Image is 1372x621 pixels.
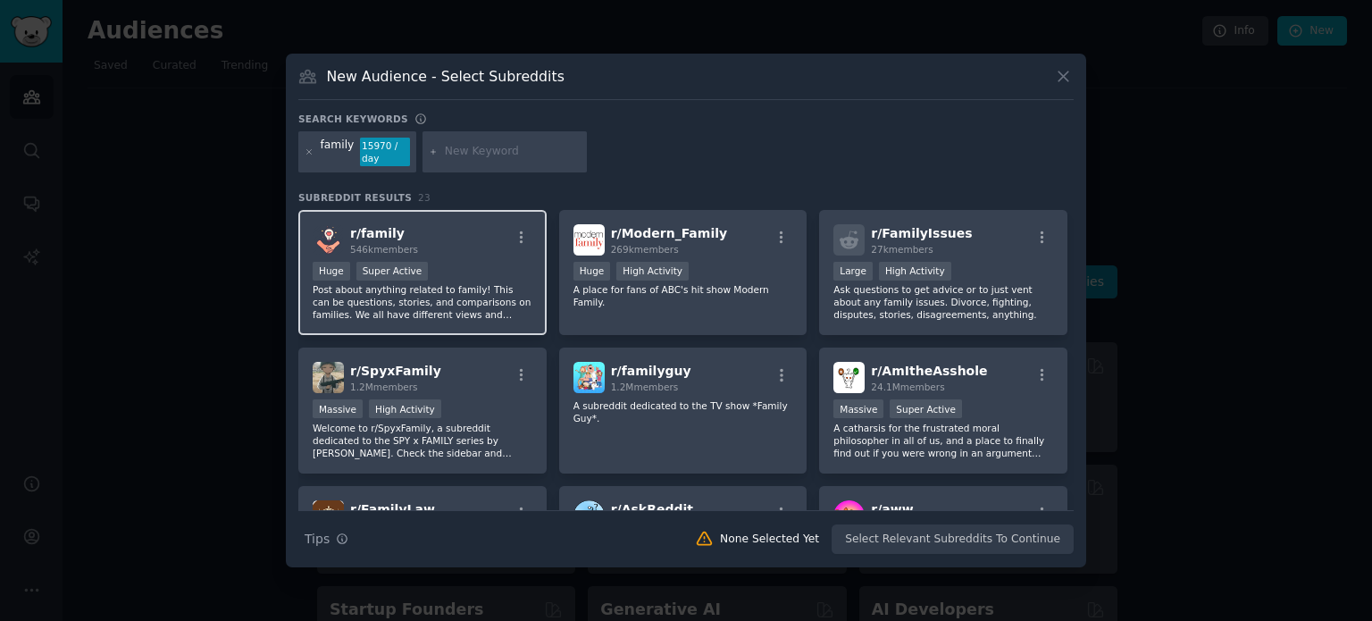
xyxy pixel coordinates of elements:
[321,138,355,166] div: family
[313,283,532,321] p: Post about anything related to family! This can be questions, stories, and comparisons on familie...
[833,500,865,532] img: aww
[573,362,605,393] img: familyguy
[298,524,355,555] button: Tips
[611,382,679,392] span: 1.2M members
[720,532,819,548] div: None Selected Yet
[833,262,873,281] div: Large
[350,244,418,255] span: 546k members
[573,500,605,532] img: AskReddit
[879,262,951,281] div: High Activity
[573,262,611,281] div: Huge
[871,382,944,392] span: 24.1M members
[350,502,435,516] span: r/ FamilyLaw
[611,364,691,378] span: r/ familyguy
[573,283,793,308] p: A place for fans of ABC's hit show Modern Family.
[445,144,581,160] input: New Keyword
[298,113,408,125] h3: Search keywords
[350,226,405,240] span: r/ family
[833,399,883,418] div: Massive
[833,422,1053,459] p: A catharsis for the frustrated moral philosopher in all of us, and a place to finally find out if...
[418,192,431,203] span: 23
[871,226,972,240] span: r/ FamilyIssues
[298,191,412,204] span: Subreddit Results
[369,399,441,418] div: High Activity
[350,382,418,392] span: 1.2M members
[327,67,565,86] h3: New Audience - Select Subreddits
[305,530,330,549] span: Tips
[313,262,350,281] div: Huge
[871,244,933,255] span: 27k members
[350,364,441,378] span: r/ SpyxFamily
[611,502,693,516] span: r/ AskReddit
[313,500,344,532] img: FamilyLaw
[313,362,344,393] img: SpyxFamily
[833,362,865,393] img: AmItheAsshole
[890,399,962,418] div: Super Active
[360,138,410,166] div: 15970 / day
[871,364,987,378] span: r/ AmItheAsshole
[313,422,532,459] p: Welcome to r/SpyxFamily, a subreddit dedicated to the SPY x FAMILY series by [PERSON_NAME]. Check...
[616,262,689,281] div: High Activity
[611,244,679,255] span: 269k members
[833,283,1053,321] p: Ask questions to get advice or to just vent about any family issues. Divorce, fighting, disputes,...
[356,262,429,281] div: Super Active
[611,226,727,240] span: r/ Modern_Family
[573,399,793,424] p: A subreddit dedicated to the TV show *Family Guy*.
[871,502,913,516] span: r/ aww
[573,224,605,256] img: Modern_Family
[313,224,344,256] img: family
[313,399,363,418] div: Massive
